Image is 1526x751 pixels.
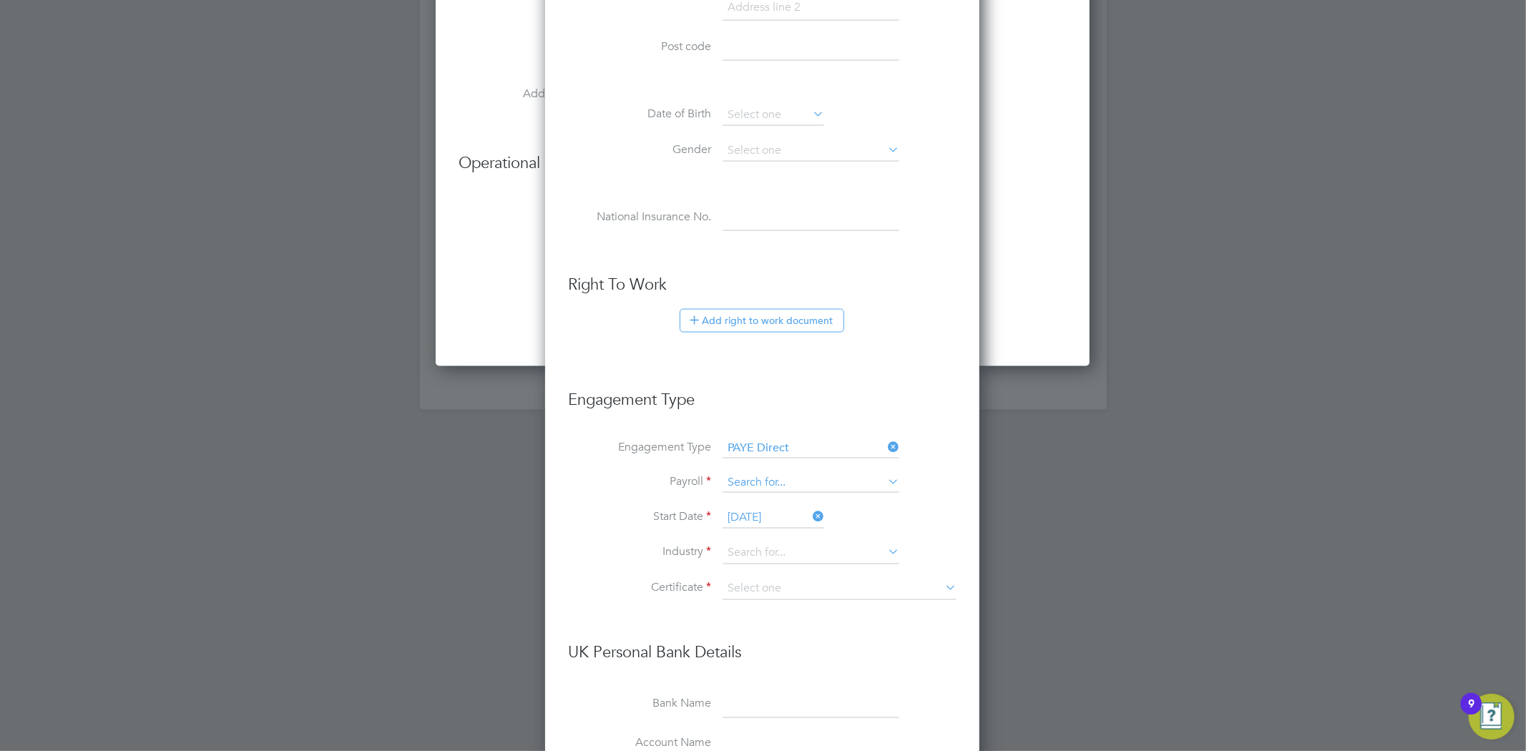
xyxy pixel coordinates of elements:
[568,581,711,596] label: Certificate
[568,509,711,524] label: Start Date
[1469,694,1515,740] button: Open Resource Center, 9 new notifications
[568,107,711,122] label: Date of Birth
[459,153,1067,174] h3: Operational Instructions & Comments
[723,507,824,529] input: Select one
[568,736,711,751] label: Account Name
[459,87,602,102] label: Additional H&S
[723,473,899,493] input: Search for...
[568,375,957,411] h3: Engagement Type
[723,579,957,600] input: Select one
[568,629,957,664] h3: UK Personal Bank Details
[723,438,899,458] input: Select one
[568,275,957,295] h3: Right To Work
[723,104,824,126] input: Select one
[680,309,844,332] button: Add right to work document
[459,16,602,31] label: Tools
[568,545,711,560] label: Industry
[1468,704,1474,722] div: 9
[568,142,711,157] label: Gender
[568,440,711,455] label: Engagement Type
[568,210,711,225] label: National Insurance No.
[568,474,711,489] label: Payroll
[568,39,711,54] label: Post code
[723,543,899,564] input: Search for...
[723,140,899,162] input: Select one
[568,697,711,712] label: Bank Name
